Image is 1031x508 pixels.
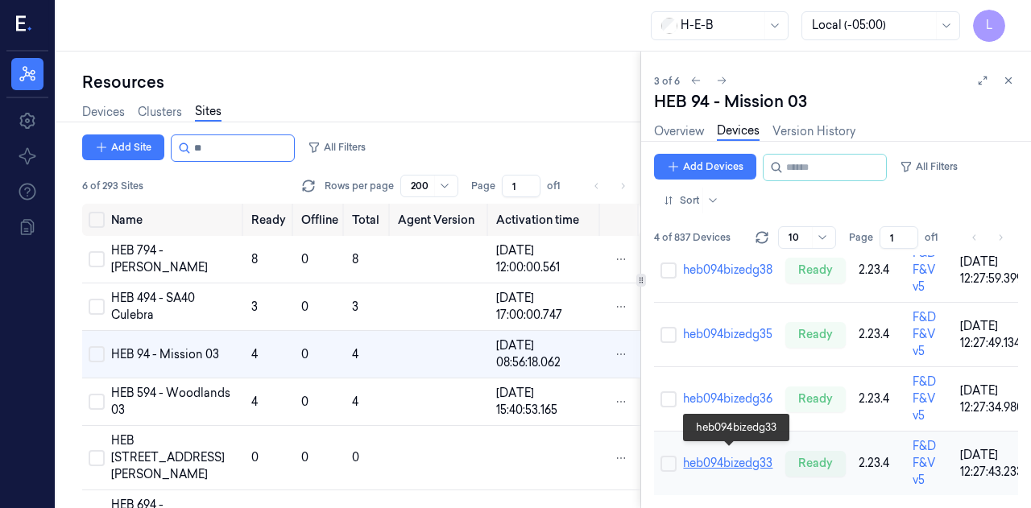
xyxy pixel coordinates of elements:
[490,204,602,236] th: Activation time
[251,450,259,465] span: 0
[89,251,105,267] button: Select row
[89,450,105,466] button: Select row
[960,254,1024,287] div: [DATE] 12:27:59.399
[346,204,391,236] th: Total
[111,385,238,419] div: HEB 594 - Woodlands 03
[960,382,1024,416] div: [DATE] 12:27:34.980
[251,299,258,314] span: 3
[352,450,359,465] span: 0
[913,438,947,489] div: F&D F&V v5
[973,10,1005,42] button: L
[785,322,846,348] div: ready
[772,123,855,140] a: Version History
[251,394,258,409] span: 4
[111,346,238,363] div: HEB 94 - Mission 03
[496,338,561,370] span: [DATE] 08:56:18.062
[660,262,677,279] button: Select row
[325,179,394,193] p: Rows per page
[105,204,245,236] th: Name
[89,394,105,410] button: Select row
[295,204,346,236] th: Offline
[251,252,258,266] span: 8
[301,394,308,409] span: 0
[251,347,258,361] span: 4
[660,327,677,343] button: Select row
[138,104,182,121] a: Clusters
[352,252,358,266] span: 8
[82,134,164,160] button: Add Site
[913,245,947,295] div: F&D F&V v5
[893,154,964,180] button: All Filters
[89,212,105,228] button: Select all
[960,318,1024,352] div: [DATE] 12:27:49.134
[352,347,358,361] span: 4
[660,456,677,472] button: Select row
[849,230,873,245] span: Page
[111,242,238,276] div: HEB 794 - [PERSON_NAME]
[859,455,900,472] div: 2.23.4
[301,450,308,465] span: 0
[785,258,846,283] div: ready
[471,179,495,193] span: Page
[859,262,900,279] div: 2.23.4
[82,104,125,121] a: Devices
[82,179,143,193] span: 6 of 293 Sites
[913,374,947,424] div: F&D F&V v5
[859,390,900,407] div: 2.23.4
[859,326,900,343] div: 2.23.4
[717,122,760,141] a: Devices
[785,386,846,412] div: ready
[547,179,573,193] span: of 1
[683,262,772,277] a: heb094bizedg38
[245,204,295,236] th: Ready
[683,391,772,406] a: heb094bizedg36
[586,175,634,197] nav: pagination
[654,74,680,88] span: 3 of 6
[111,290,238,324] div: HEB 494 - SA40 Culebra
[391,204,490,236] th: Agent Version
[683,327,772,341] a: heb094bizedg35
[925,230,950,245] span: of 1
[301,347,308,361] span: 0
[195,103,222,122] a: Sites
[496,386,557,417] span: [DATE] 15:40:53.165
[496,291,562,322] span: [DATE] 17:00:00.747
[654,90,807,113] div: HEB 94 - Mission 03
[496,243,560,275] span: [DATE] 12:00:00.561
[82,71,640,93] div: Resources
[111,432,238,483] div: HEB [STREET_ADDRESS][PERSON_NAME]
[960,447,1024,481] div: [DATE] 12:27:43.233
[301,299,308,314] span: 0
[89,299,105,315] button: Select row
[785,451,846,477] div: ready
[963,226,1012,249] nav: pagination
[654,123,704,140] a: Overview
[654,230,731,245] span: 4 of 837 Devices
[654,154,756,180] button: Add Devices
[89,346,105,362] button: Select row
[352,299,358,314] span: 3
[683,456,772,470] a: heb094bizedg33
[352,394,358,409] span: 4
[301,134,372,160] button: All Filters
[301,252,308,266] span: 0
[660,391,677,407] button: Select row
[913,309,947,360] div: F&D F&V v5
